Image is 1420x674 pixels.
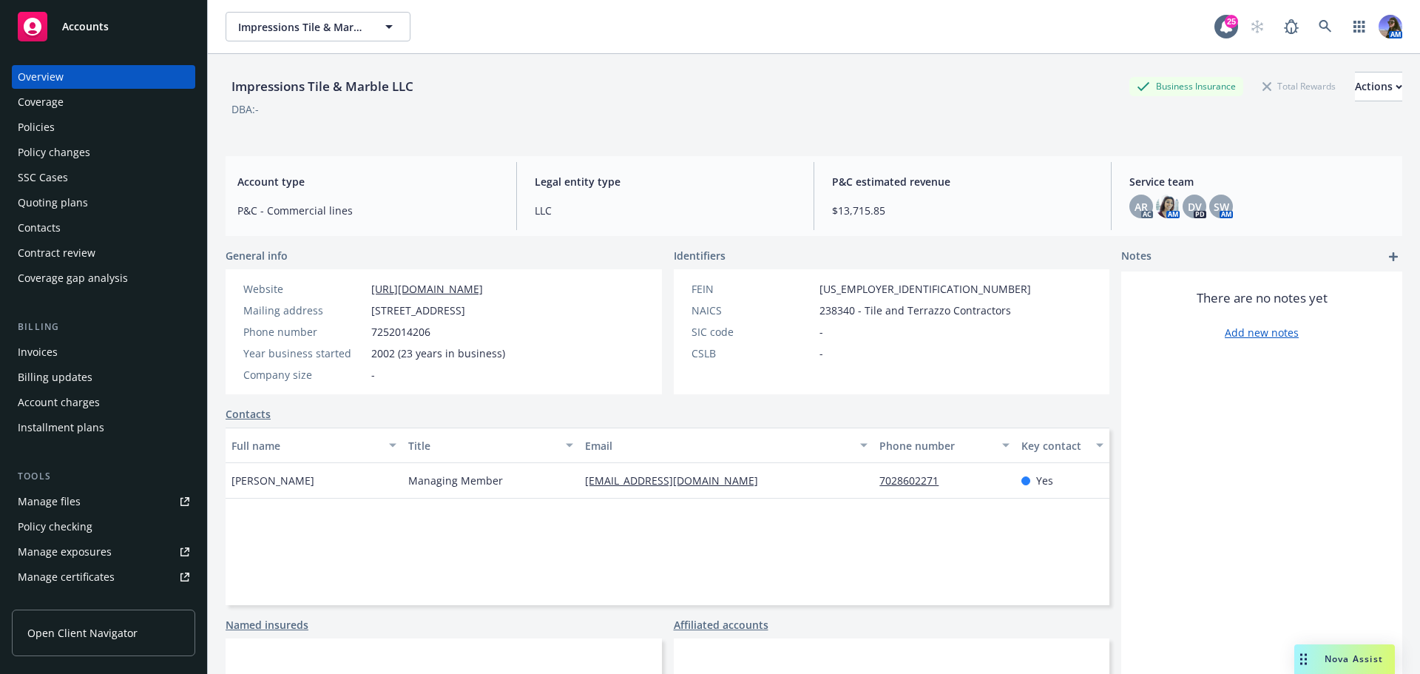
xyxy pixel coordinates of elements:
span: SW [1214,199,1229,215]
span: Accounts [62,21,109,33]
a: [URL][DOMAIN_NAME] [371,282,483,296]
span: Nova Assist [1325,653,1383,665]
div: Contacts [18,216,61,240]
div: CSLB [692,346,814,361]
span: Service team [1129,174,1390,189]
img: photo [1379,15,1402,38]
div: Total Rewards [1255,77,1343,95]
div: DBA: - [231,101,259,117]
div: Invoices [18,340,58,364]
span: 2002 (23 years in business) [371,346,505,361]
span: Identifiers [674,248,726,263]
button: Phone number [873,428,1015,463]
span: Notes [1121,248,1152,266]
div: Coverage [18,90,64,114]
a: 7028602271 [879,474,950,488]
span: 238340 - Tile and Terrazzo Contractors [819,303,1011,318]
span: [US_EMPLOYER_IDENTIFICATION_NUMBER] [819,281,1031,297]
a: Billing updates [12,365,195,389]
a: Coverage [12,90,195,114]
span: [PERSON_NAME] [231,473,314,488]
span: [STREET_ADDRESS] [371,303,465,318]
div: Mailing address [243,303,365,318]
a: Invoices [12,340,195,364]
div: Billing updates [18,365,92,389]
a: Affiliated accounts [674,617,768,633]
span: Managing Member [408,473,503,488]
a: Contacts [12,216,195,240]
div: Overview [18,65,64,89]
span: 7252014206 [371,324,430,340]
div: SIC code [692,324,814,340]
span: Yes [1036,473,1053,488]
a: Manage claims [12,590,195,614]
button: Title [402,428,579,463]
div: Manage certificates [18,565,115,589]
button: Actions [1355,72,1402,101]
div: Policies [18,115,55,139]
a: SSC Cases [12,166,195,189]
div: Drag to move [1294,644,1313,674]
a: Policy checking [12,515,195,539]
div: Business Insurance [1129,77,1243,95]
span: - [819,346,823,361]
a: Overview [12,65,195,89]
a: Switch app [1345,12,1374,41]
div: Email [585,438,851,454]
span: AR [1135,199,1148,215]
span: - [819,324,823,340]
div: Year business started [243,346,365,361]
a: Contract review [12,241,195,265]
div: SSC Cases [18,166,68,189]
div: Account charges [18,391,100,414]
a: Manage exposures [12,540,195,564]
div: Billing [12,320,195,334]
a: Search [1311,12,1340,41]
a: Manage files [12,490,195,513]
span: Legal entity type [535,174,796,189]
a: [EMAIL_ADDRESS][DOMAIN_NAME] [585,474,770,488]
span: Open Client Navigator [27,625,138,641]
span: P&C estimated revenue [832,174,1093,189]
div: Full name [231,438,380,454]
a: Policies [12,115,195,139]
span: LLC [535,203,796,218]
a: Policy changes [12,141,195,164]
a: Start snowing [1242,12,1272,41]
a: add [1384,248,1402,266]
div: FEIN [692,281,814,297]
button: Email [579,428,873,463]
span: DV [1188,199,1202,215]
div: Policy checking [18,515,92,539]
img: photo [1156,195,1180,218]
span: P&C - Commercial lines [237,203,498,218]
div: Manage claims [18,590,92,614]
div: Manage exposures [18,540,112,564]
button: Nova Assist [1294,644,1395,674]
a: Account charges [12,391,195,414]
a: Report a Bug [1277,12,1306,41]
button: Full name [226,428,402,463]
span: Impressions Tile & Marble LLC [238,19,366,35]
span: There are no notes yet [1197,289,1328,307]
div: Coverage gap analysis [18,266,128,290]
span: Account type [237,174,498,189]
a: Named insureds [226,617,308,633]
a: Manage certificates [12,565,195,589]
button: Impressions Tile & Marble LLC [226,12,410,41]
div: Policy changes [18,141,90,164]
div: Impressions Tile & Marble LLC [226,77,419,96]
div: NAICS [692,303,814,318]
a: Coverage gap analysis [12,266,195,290]
div: Phone number [243,324,365,340]
a: Add new notes [1225,325,1299,340]
span: General info [226,248,288,263]
span: $13,715.85 [832,203,1093,218]
a: Quoting plans [12,191,195,215]
a: Installment plans [12,416,195,439]
a: Contacts [226,406,271,422]
div: Installment plans [18,416,104,439]
div: Manage files [18,490,81,513]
